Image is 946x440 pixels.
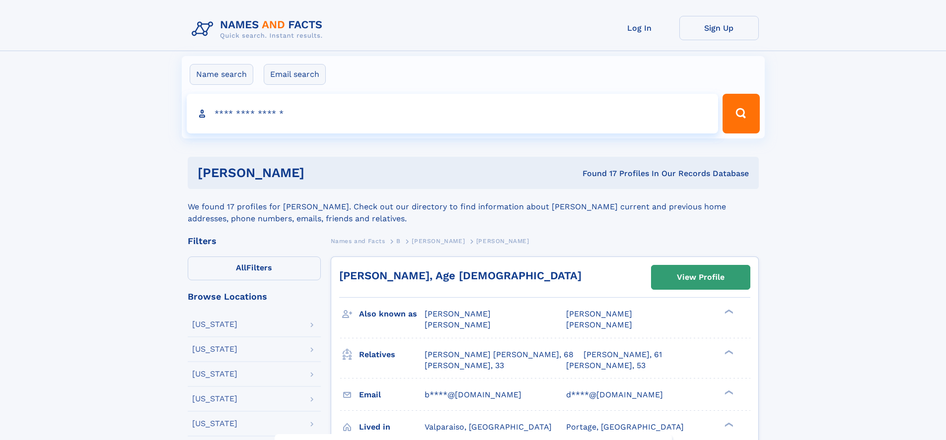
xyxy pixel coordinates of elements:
a: [PERSON_NAME] [PERSON_NAME], 68 [425,349,574,360]
div: [US_STATE] [192,395,237,403]
span: All [236,263,246,272]
div: ❯ [722,349,734,355]
h3: Lived in [359,419,425,436]
label: Name search [190,64,253,85]
a: [PERSON_NAME], 53 [566,360,646,371]
div: [US_STATE] [192,420,237,428]
span: [PERSON_NAME] [476,238,529,245]
span: Valparaiso, [GEOGRAPHIC_DATA] [425,422,552,432]
a: View Profile [652,265,750,289]
img: Logo Names and Facts [188,16,331,43]
div: [US_STATE] [192,345,237,353]
button: Search Button [723,94,759,133]
div: ❯ [722,389,734,395]
div: View Profile [677,266,725,289]
label: Email search [264,64,326,85]
div: [US_STATE] [192,370,237,378]
a: B [396,235,401,247]
span: [PERSON_NAME] [566,309,632,318]
a: Names and Facts [331,235,385,247]
span: [PERSON_NAME] [412,238,465,245]
div: ❯ [722,421,734,428]
label: Filters [188,256,321,280]
div: ❯ [722,309,734,315]
span: [PERSON_NAME] [566,320,632,329]
input: search input [187,94,719,133]
div: Found 17 Profiles In Our Records Database [443,168,749,179]
span: [PERSON_NAME] [425,309,491,318]
a: [PERSON_NAME], Age [DEMOGRAPHIC_DATA] [339,269,582,282]
h3: Also known as [359,306,425,322]
h3: Email [359,386,425,403]
a: [PERSON_NAME], 33 [425,360,504,371]
span: [PERSON_NAME] [425,320,491,329]
div: Filters [188,237,321,246]
div: Browse Locations [188,292,321,301]
span: B [396,238,401,245]
a: [PERSON_NAME], 61 [583,349,662,360]
h1: [PERSON_NAME] [198,167,443,179]
div: [US_STATE] [192,320,237,328]
h3: Relatives [359,346,425,363]
a: Log In [600,16,679,40]
a: Sign Up [679,16,759,40]
span: Portage, [GEOGRAPHIC_DATA] [566,422,684,432]
a: [PERSON_NAME] [412,235,465,247]
div: We found 17 profiles for [PERSON_NAME]. Check out our directory to find information about [PERSON... [188,189,759,225]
